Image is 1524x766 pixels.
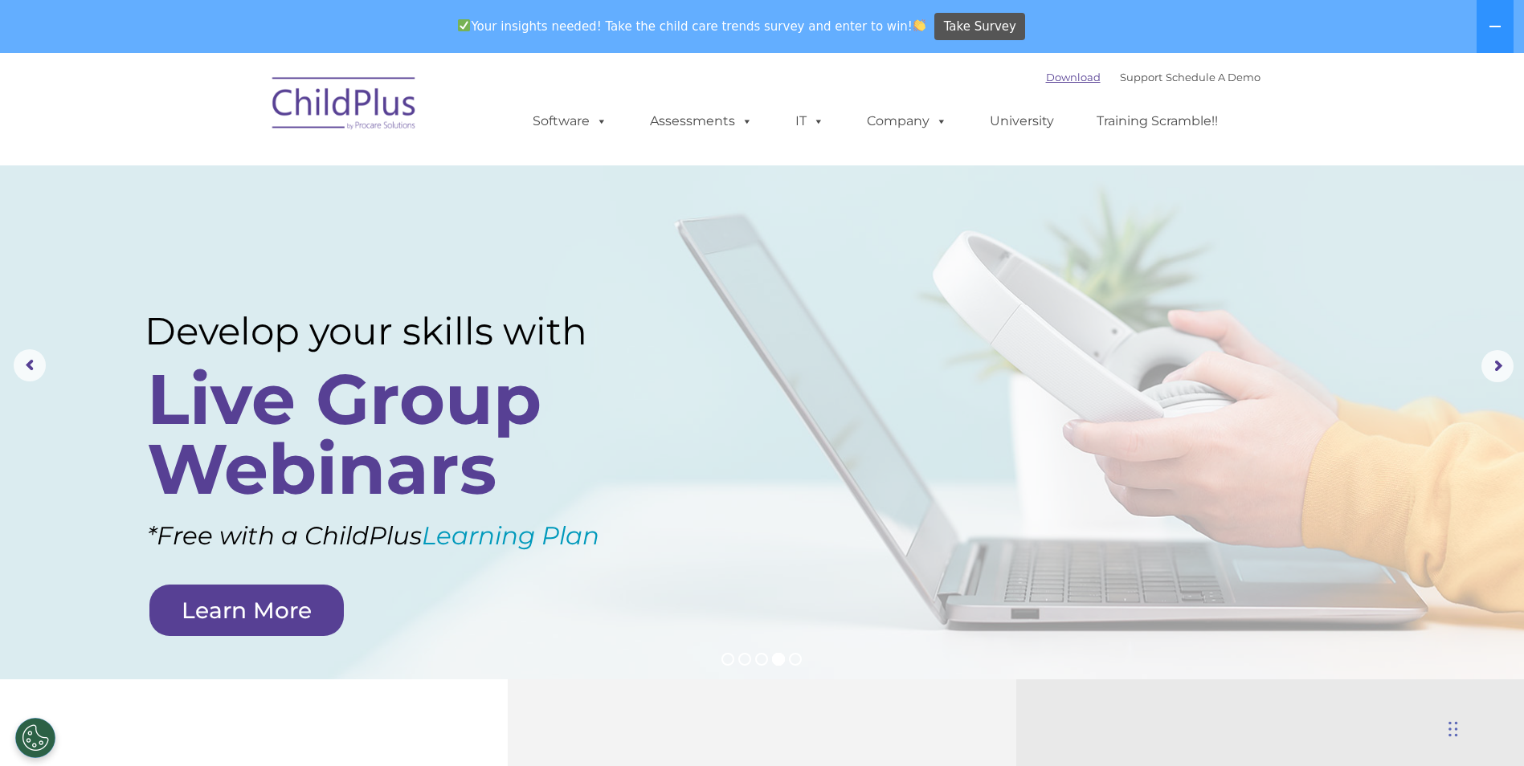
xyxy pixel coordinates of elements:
[1046,71,1260,84] font: |
[913,19,925,31] img: 👏
[223,172,292,184] span: Phone number
[1081,105,1234,137] a: Training Scramble!!
[264,66,425,146] img: ChildPlus by Procare Solutions
[147,513,685,559] rs-layer: *Free with a ChildPlus
[223,106,272,118] span: Last name
[1261,593,1524,766] iframe: Chat Widget
[944,13,1016,41] span: Take Survey
[149,585,344,636] a: Learn More
[422,520,599,551] a: Learning Plan
[634,105,769,137] a: Assessments
[1166,71,1260,84] a: Schedule A Demo
[779,105,840,137] a: IT
[851,105,963,137] a: Company
[974,105,1070,137] a: University
[458,19,470,31] img: ✅
[1046,71,1101,84] a: Download
[147,365,643,504] rs-layer: Live Group Webinars
[934,13,1025,41] a: Take Survey
[517,105,623,137] a: Software
[451,10,933,42] span: Your insights needed! Take the child care trends survey and enter to win!
[1120,71,1162,84] a: Support
[1448,705,1458,753] div: Drag
[15,718,55,758] button: Cookies Settings
[145,308,648,354] rs-layer: Develop your skills with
